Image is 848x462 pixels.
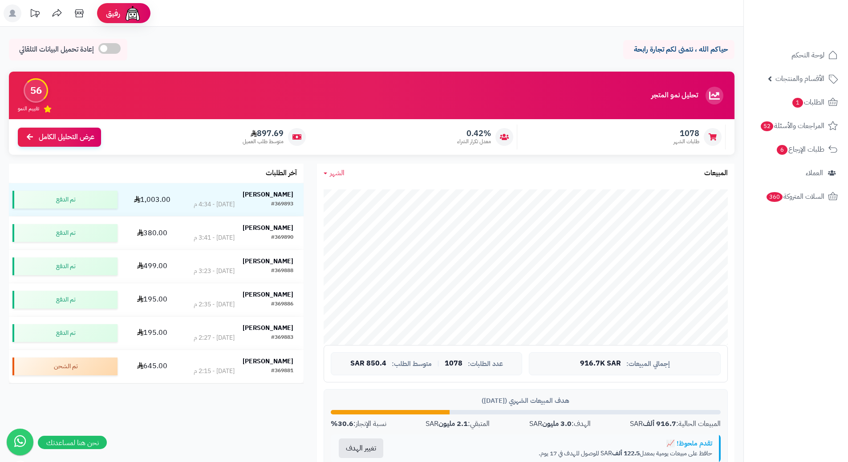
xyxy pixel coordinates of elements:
img: logo-2.png [787,24,840,43]
a: المراجعات والأسئلة52 [749,115,843,137]
span: الشهر [330,168,345,178]
td: 499.00 [121,250,183,283]
div: نسبة الإنجاز: [331,419,386,429]
div: #369890 [271,233,293,242]
span: الطلبات [791,96,824,108]
div: تم الدفع [12,324,118,342]
td: 645.00 [121,350,183,383]
div: [DATE] - 2:27 م [194,333,235,342]
div: تقدم ملحوظ! 📈 [398,439,712,448]
a: تحديثات المنصة [24,4,46,24]
p: حافظ على مبيعات يومية بمعدل SAR للوصول للهدف في 17 يوم. [398,449,712,458]
span: 916.7K SAR [580,360,621,368]
strong: 916.7 ألف [643,418,676,429]
button: تغيير الهدف [339,438,383,458]
a: طلبات الإرجاع6 [749,139,843,160]
img: ai-face.png [124,4,142,22]
div: هدف المبيعات الشهري ([DATE]) [331,396,721,406]
a: العملاء [749,162,843,184]
span: معدل تكرار الشراء [457,138,491,145]
span: إعادة تحميل البيانات التلقائي [19,44,94,55]
div: الهدف: SAR [529,419,591,429]
div: [DATE] - 4:34 م [194,200,235,209]
strong: 2.1 مليون [438,418,468,429]
span: 360 [767,192,783,202]
span: عدد الطلبات: [468,360,503,368]
div: تم الدفع [12,224,118,242]
div: #369886 [271,300,293,309]
span: متوسط طلب العميل [243,138,284,145]
div: المتبقي: SAR [426,419,490,429]
span: طلبات الشهر [674,138,699,145]
strong: [PERSON_NAME] [243,290,293,299]
div: المبيعات الحالية: SAR [630,419,721,429]
span: رفيق [106,8,120,19]
span: الأقسام والمنتجات [775,72,824,85]
a: الشهر [324,168,345,178]
strong: [PERSON_NAME] [243,323,293,333]
h3: تحليل نمو المتجر [651,92,698,100]
div: #369888 [271,267,293,276]
span: طلبات الإرجاع [776,143,824,156]
span: 1 [792,98,803,108]
a: لوحة التحكم [749,44,843,66]
span: لوحة التحكم [791,49,824,61]
td: 1,003.00 [121,183,183,216]
div: [DATE] - 2:15 م [194,367,235,376]
a: الطلبات1 [749,92,843,113]
strong: 30.6% [331,418,353,429]
td: 380.00 [121,217,183,249]
td: 195.00 [121,317,183,350]
strong: [PERSON_NAME] [243,357,293,366]
span: 52 [761,121,773,131]
span: المراجعات والأسئلة [760,120,824,132]
td: 195.00 [121,283,183,316]
span: 6 [777,145,787,155]
div: [DATE] - 3:41 م [194,233,235,242]
div: #369883 [271,333,293,342]
strong: [PERSON_NAME] [243,223,293,233]
div: [DATE] - 3:23 م [194,267,235,276]
span: 0.42% [457,129,491,138]
span: 897.69 [243,129,284,138]
strong: 3.0 مليون [542,418,572,429]
a: عرض التحليل الكامل [18,128,101,147]
span: 1078 [445,360,463,368]
span: متوسط الطلب: [392,360,432,368]
span: السلات المتروكة [766,190,824,203]
p: حياكم الله ، نتمنى لكم تجارة رابحة [630,44,728,55]
span: العملاء [806,167,823,179]
div: تم الشحن [12,358,118,375]
span: 850.4 SAR [350,360,386,368]
span: | [437,360,439,367]
h3: آخر الطلبات [266,169,297,177]
span: 1078 [674,129,699,138]
strong: 122.5 ألف [612,449,640,458]
div: #369893 [271,200,293,209]
span: إجمالي المبيعات: [626,360,670,368]
strong: [PERSON_NAME] [243,190,293,199]
div: تم الدفع [12,191,118,209]
h3: المبيعات [704,169,728,177]
div: [DATE] - 2:35 م [194,300,235,309]
div: #369881 [271,367,293,376]
strong: [PERSON_NAME] [243,257,293,266]
span: تقييم النمو [18,105,39,112]
a: السلات المتروكة360 [749,186,843,207]
span: عرض التحليل الكامل [39,132,94,142]
div: تم الدفع [12,257,118,275]
div: تم الدفع [12,291,118,309]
